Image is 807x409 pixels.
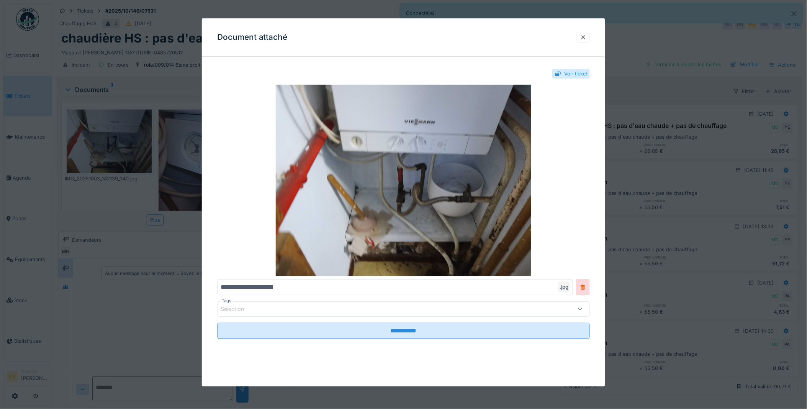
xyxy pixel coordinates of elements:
[217,33,288,42] h3: Document attaché
[217,85,590,276] img: cd5f0ad6-5a54-4dc7-99f4-4232b93b7f33-IMG_20251003_142139_340.jpg
[220,298,233,304] label: Tags
[221,305,255,313] div: Sélection
[558,282,570,292] div: .jpg
[564,70,587,77] div: Voir ticket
